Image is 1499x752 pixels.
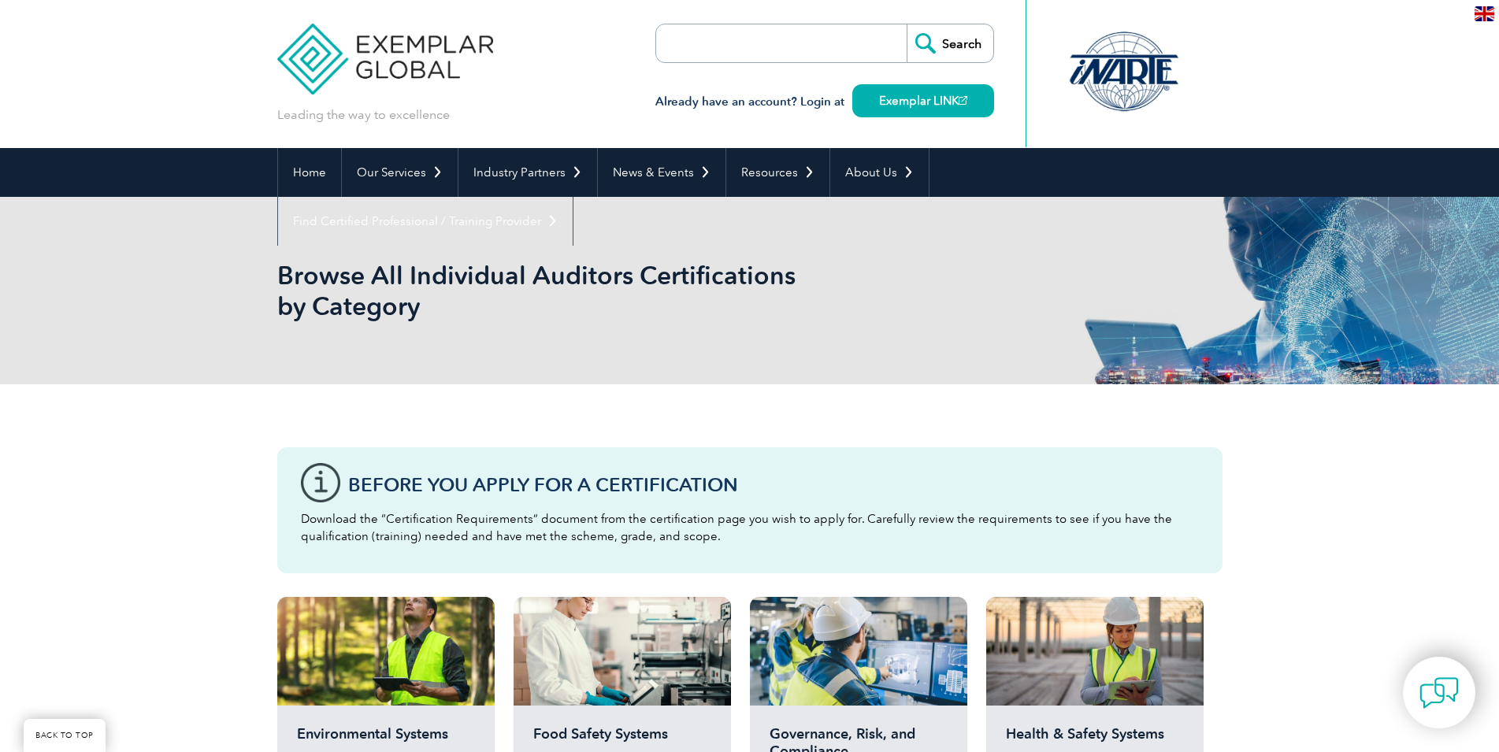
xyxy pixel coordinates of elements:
[1475,6,1494,21] img: en
[277,260,882,321] h1: Browse All Individual Auditors Certifications by Category
[342,148,458,197] a: Our Services
[907,24,993,62] input: Search
[301,510,1199,545] p: Download the “Certification Requirements” document from the certification page you wish to apply ...
[655,92,994,112] h3: Already have an account? Login at
[1419,673,1459,713] img: contact-chat.png
[348,475,1199,495] h3: Before You Apply For a Certification
[959,96,967,105] img: open_square.png
[277,106,450,124] p: Leading the way to excellence
[24,719,106,752] a: BACK TO TOP
[852,84,994,117] a: Exemplar LINK
[278,148,341,197] a: Home
[726,148,829,197] a: Resources
[458,148,597,197] a: Industry Partners
[830,148,929,197] a: About Us
[598,148,725,197] a: News & Events
[278,197,573,246] a: Find Certified Professional / Training Provider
